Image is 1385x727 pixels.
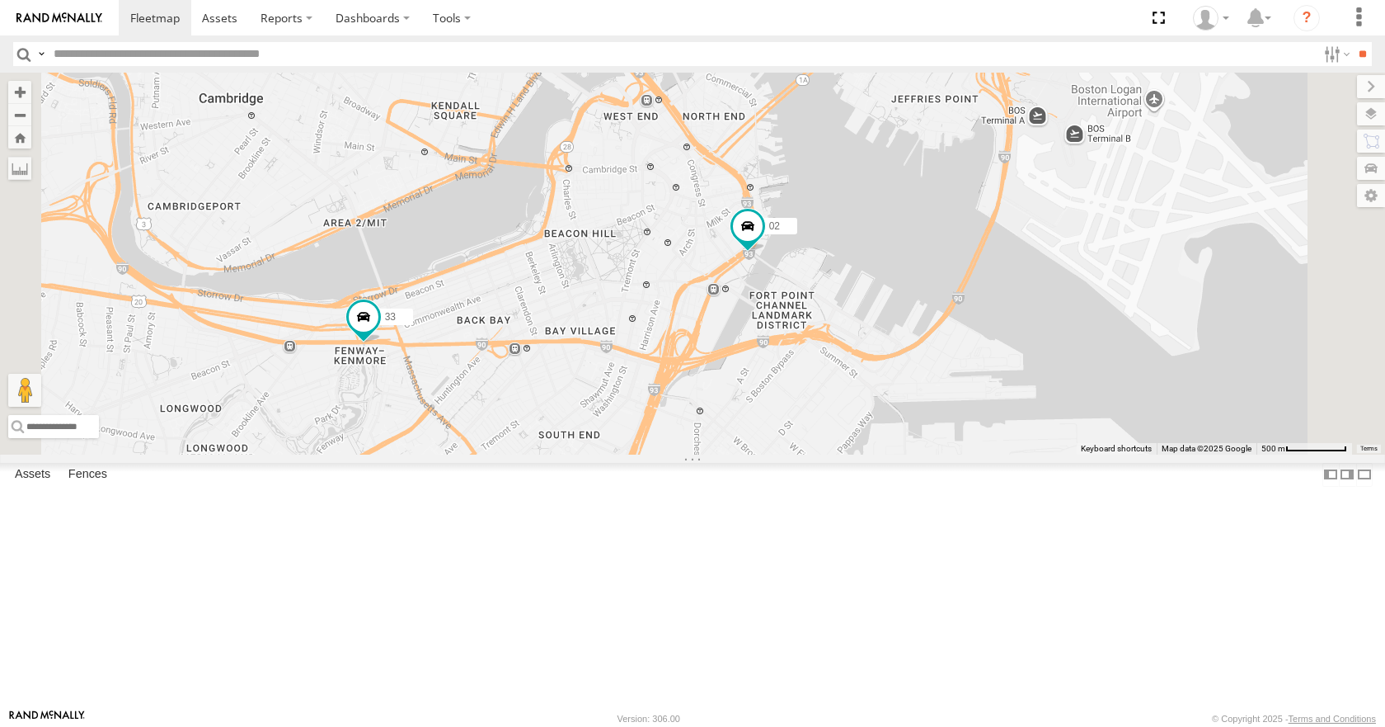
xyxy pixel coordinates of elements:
label: Hide Summary Table [1356,463,1373,487]
label: Search Query [35,42,48,66]
a: Terms and Conditions [1289,714,1376,724]
a: Terms (opens in new tab) [1360,445,1378,451]
div: © Copyright 2025 - [1212,714,1376,724]
div: Version: 306.00 [617,714,680,724]
label: Measure [8,157,31,180]
span: 33 [385,311,396,323]
button: Keyboard shortcuts [1081,443,1152,455]
a: Visit our Website [9,710,85,727]
button: Drag Pegman onto the map to open Street View [8,374,41,407]
label: Search Filter Options [1317,42,1353,66]
span: 500 m [1261,444,1285,453]
div: Aaron Kuchrawy [1187,6,1235,31]
i: ? [1293,5,1320,31]
button: Zoom out [8,103,31,126]
label: Assets [7,464,59,487]
label: Dock Summary Table to the Left [1322,463,1339,487]
img: rand-logo.svg [16,12,102,24]
span: Map data ©2025 Google [1162,444,1251,453]
button: Zoom in [8,81,31,103]
label: Dock Summary Table to the Right [1339,463,1355,487]
label: Fences [60,464,115,487]
button: Map Scale: 500 m per 71 pixels [1256,443,1352,455]
label: Map Settings [1357,184,1385,207]
span: 02 [769,220,780,232]
button: Zoom Home [8,126,31,149]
